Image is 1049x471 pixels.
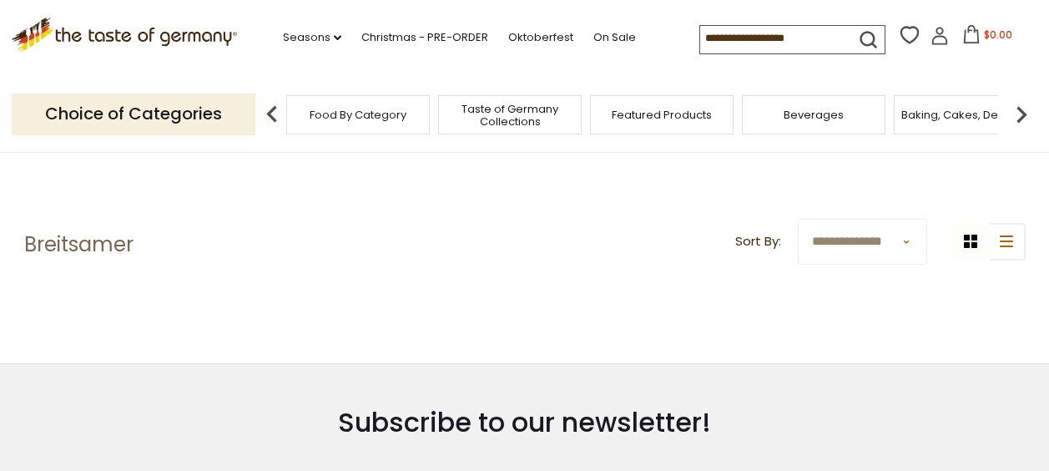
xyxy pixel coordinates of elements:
a: Featured Products [612,109,712,121]
a: Food By Category [310,109,406,121]
a: On Sale [593,28,636,47]
a: Christmas - PRE-ORDER [361,28,488,47]
h3: Subscribe to our newsletter! [249,406,800,439]
a: Beverages [784,109,844,121]
a: Seasons [283,28,341,47]
a: Oktoberfest [508,28,573,47]
a: Taste of Germany Collections [443,103,577,128]
img: previous arrow [255,98,289,131]
button: $0.00 [952,25,1023,50]
p: Choice of Categories [12,94,255,134]
img: next arrow [1005,98,1038,131]
label: Sort By: [735,231,781,252]
span: $0.00 [984,28,1012,42]
a: Baking, Cakes, Desserts [901,109,1031,121]
h1: Breitsamer [24,232,134,257]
